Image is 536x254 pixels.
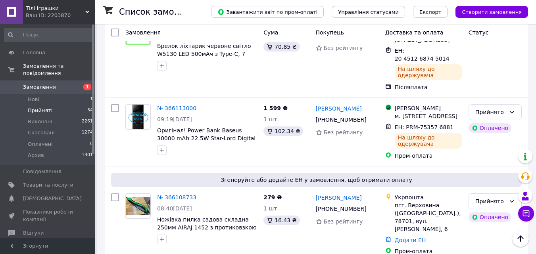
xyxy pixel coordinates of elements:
span: Створити замовлення [462,9,522,15]
span: 279 ₴ [263,194,282,201]
span: ЕН: 20 4512 6874 5014 [395,48,450,62]
span: 1 шт. [263,205,279,212]
span: Замовлення та повідомлення [23,63,95,77]
span: 1 шт. [263,116,279,122]
a: Фото товару [125,193,151,219]
span: Завантажити звіт по пром-оплаті [217,8,317,15]
div: Прийнято [475,108,505,116]
a: Оригінал! Power Bank Baseus 30000 mAh 22.5W Star-Lord Digital Display Black [157,127,256,149]
div: Післяплата [395,83,462,91]
span: Відгуки [23,229,44,237]
div: На шляху до одержувача [395,133,462,149]
span: Статус [469,29,489,36]
span: Повідомлення [23,168,61,175]
div: Укрпошта [395,193,462,201]
span: Нові [28,96,39,103]
button: Експорт [413,6,448,18]
span: 1 599 ₴ [263,105,288,111]
span: Без рейтингу [324,45,363,51]
div: На шляху до одержувача [395,64,462,80]
div: Прийнято [475,197,505,206]
span: 0 [90,141,93,148]
div: м. [STREET_ADDRESS] [395,112,462,120]
a: [PERSON_NAME] [316,194,362,202]
span: Згенеруйте або додайте ЕН у замовлення, щоб отримати оплату [114,176,519,184]
span: Скасовані [28,129,55,136]
span: Тілі Іграшки [26,5,85,12]
span: 1301 [82,152,93,159]
span: Замовлення [125,29,161,36]
span: 1 [90,96,93,103]
input: Пошук [4,28,94,42]
a: Ножівка пилка садова складна 250мм AIRAJ 1452 з протиковзкою ручкою [157,216,257,239]
span: Доставка та оплата [385,29,444,36]
span: [PHONE_NUMBER] [316,206,367,212]
div: пгт. Верховина ([GEOGRAPHIC_DATA].), 78701, вул. [PERSON_NAME], 6 [395,201,462,233]
span: Експорт [419,9,442,15]
div: 70.85 ₴ [263,42,300,52]
span: 2261 [82,118,93,125]
span: Покупець [316,29,344,36]
span: Виконані [28,118,52,125]
span: [PHONE_NUMBER] [316,116,367,123]
img: Фото товару [126,105,150,129]
span: Показники роботи компанії [23,208,73,223]
div: Ваш ID: 2203870 [26,12,95,19]
span: 1274 [82,129,93,136]
a: № 366113000 [157,105,196,111]
a: Створити замовлення [448,8,528,15]
span: Архив [28,152,44,159]
div: Оплачено [469,212,511,222]
span: 08:40[DATE] [157,205,192,212]
button: Створити замовлення [455,6,528,18]
span: Головна [23,49,45,56]
button: Чат з покупцем [518,206,534,222]
a: Додати ЕН [395,237,426,243]
span: Замовлення [23,84,56,91]
button: Завантажити звіт по пром-оплаті [211,6,324,18]
div: [PERSON_NAME] [395,104,462,112]
button: Управління статусами [332,6,405,18]
a: [PERSON_NAME] [316,105,362,113]
div: Оплачено [469,123,511,133]
a: Брелок ліхтарик червоне світло W5130 LED 500мАч з Type-C, 7 режимів магніт [157,43,251,65]
div: 16.43 ₴ [263,216,300,225]
span: 09:19[DATE] [157,116,192,122]
span: Товари та послуги [23,181,73,189]
span: Cума [263,29,278,36]
span: 1 [83,84,91,90]
span: [DEMOGRAPHIC_DATA] [23,195,82,202]
a: № 366108733 [157,194,196,201]
span: Управління статусами [338,9,399,15]
span: Без рейтингу [324,129,363,136]
span: Без рейтингу [324,218,363,225]
a: Фото товару [125,104,151,130]
span: ЕН: PRM-75357 6881 [395,124,453,130]
img: Фото товару [126,197,150,216]
span: 34 [87,107,93,114]
h1: Список замовлень [119,7,200,17]
div: 102.34 ₴ [263,126,303,136]
div: Пром-оплата [395,152,462,160]
button: Наверх [512,230,529,247]
span: Оплачені [28,141,53,148]
span: Прийняті [28,107,52,114]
